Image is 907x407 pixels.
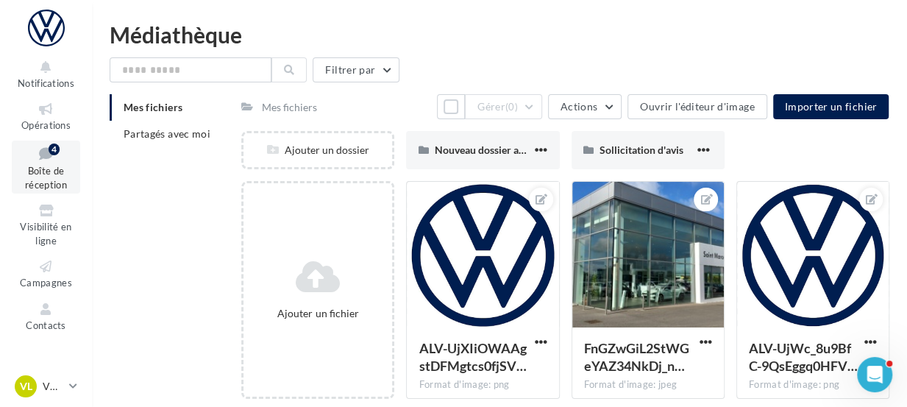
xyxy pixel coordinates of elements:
[465,94,542,119] button: Gérer(0)
[43,379,63,394] p: VW LAON
[25,165,67,191] span: Boîte de réception
[627,94,766,119] button: Ouvrir l'éditeur d'image
[773,94,889,119] button: Importer un fichier
[20,379,32,394] span: VL
[313,57,399,82] button: Filtrer par
[749,378,877,392] div: Format d'image: png
[419,340,526,374] span: ALV-UjXIiOWAAgstDFMgtcs0fjSVNXp-h6Bca5mAqI7zm4Vv9F62r8Jd
[110,24,889,46] div: Médiathèque
[600,144,683,156] span: Sollicitation d'avis
[857,357,892,392] iframe: Intercom live chat
[548,94,622,119] button: Actions
[262,100,317,115] div: Mes fichiers
[434,144,558,156] span: Nouveau dossier au [DATE]
[18,77,74,89] span: Notifications
[26,319,66,331] span: Contacts
[243,143,392,158] div: Ajouter un dossier
[12,98,80,134] a: Opérations
[12,298,80,334] a: Contacts
[12,199,80,249] a: Visibilité en ligne
[21,119,71,131] span: Opérations
[584,378,712,392] div: Format d'image: jpeg
[561,100,597,113] span: Actions
[12,141,80,194] a: Boîte de réception4
[419,378,547,392] div: Format d'image: png
[505,101,518,113] span: (0)
[124,101,182,113] span: Mes fichiers
[12,56,80,92] button: Notifications
[20,277,72,289] span: Campagnes
[20,221,71,247] span: Visibilité en ligne
[249,306,386,321] div: Ajouter un fichier
[49,144,60,155] div: 4
[12,372,80,400] a: VL VW LAON
[749,340,858,374] span: ALV-UjWc_8u9BfC-9QsEggq0HFVOMOi0CbZpsmiMHMBsQWxP9ZPHh_hS
[584,340,689,374] span: FnGZwGiL2StWGeYAZ34NkDj_nQmjujsWNPDB5BcQ2nQcQfa3x6y4pHlphbsNwV5wEiYDdw90cbkd-FBtqg=s0
[785,100,878,113] span: Importer un fichier
[124,127,210,140] span: Partagés avec moi
[12,255,80,291] a: Campagnes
